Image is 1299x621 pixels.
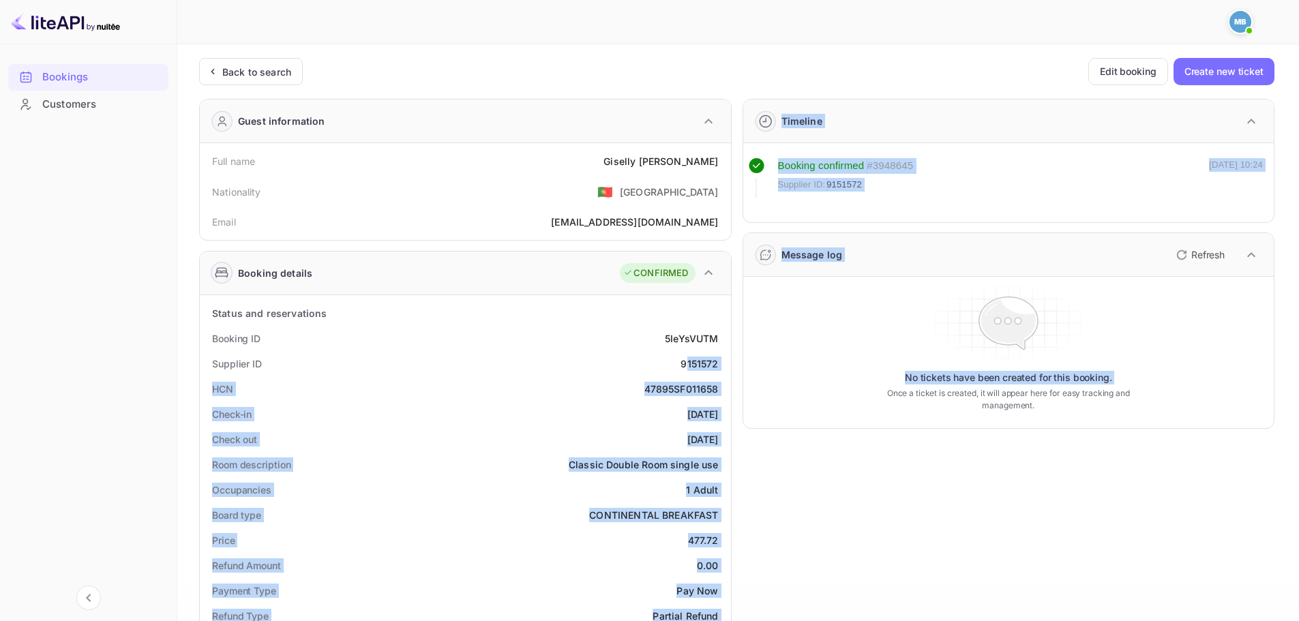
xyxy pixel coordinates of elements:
div: Board type [212,508,261,522]
span: United States [597,179,613,204]
button: Edit booking [1088,58,1168,85]
div: Bookings [8,64,168,91]
div: Nationality [212,185,261,199]
div: 1 Adult [686,483,718,497]
a: Customers [8,91,168,117]
div: Supplier ID [212,357,262,371]
button: Refresh [1168,244,1230,266]
div: Bookings [42,70,162,85]
div: Customers [42,97,162,112]
div: [EMAIL_ADDRESS][DOMAIN_NAME] [551,215,718,229]
div: [GEOGRAPHIC_DATA] [620,185,719,199]
p: No tickets have been created for this booking. [905,371,1112,384]
span: Supplier ID: [778,178,826,192]
div: Status and reservations [212,306,327,320]
div: Classic Double Room single use [569,457,719,472]
div: Timeline [781,114,822,128]
div: [DATE] 10:24 [1209,158,1263,198]
div: 5IeYsVUTM [665,331,718,346]
div: [DATE] [687,432,719,446]
img: Mohcine Belkhir [1229,11,1251,33]
div: CONTINENTAL BREAKFAST [589,508,718,522]
button: Collapse navigation [76,586,101,610]
span: 9151572 [826,178,862,192]
img: LiteAPI logo [11,11,120,33]
div: # 3948645 [867,158,913,174]
div: Check out [212,432,257,446]
div: Message log [781,247,843,262]
div: HCN [212,382,233,396]
div: 47895SF011658 [644,382,719,396]
div: Back to search [222,65,291,79]
div: CONFIRMED [623,267,688,280]
div: 0.00 [697,558,719,573]
div: Full name [212,154,255,168]
div: Occupancies [212,483,271,497]
p: Refresh [1191,247,1225,262]
div: Giselly [PERSON_NAME] [603,154,718,168]
div: Email [212,215,236,229]
p: Once a ticket is created, it will appear here for easy tracking and management. [865,387,1151,412]
div: 477.72 [688,533,719,547]
div: [DATE] [687,407,719,421]
div: Guest information [238,114,325,128]
div: Booking details [238,266,312,280]
div: Check-in [212,407,252,421]
div: Room description [212,457,290,472]
button: Create new ticket [1174,58,1274,85]
div: Refund Amount [212,558,281,573]
div: Payment Type [212,584,276,598]
div: Price [212,533,235,547]
div: Booking confirmed [778,158,865,174]
div: 9151572 [681,357,718,371]
div: Booking ID [212,331,260,346]
div: Customers [8,91,168,118]
div: Pay Now [676,584,718,598]
a: Bookings [8,64,168,89]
